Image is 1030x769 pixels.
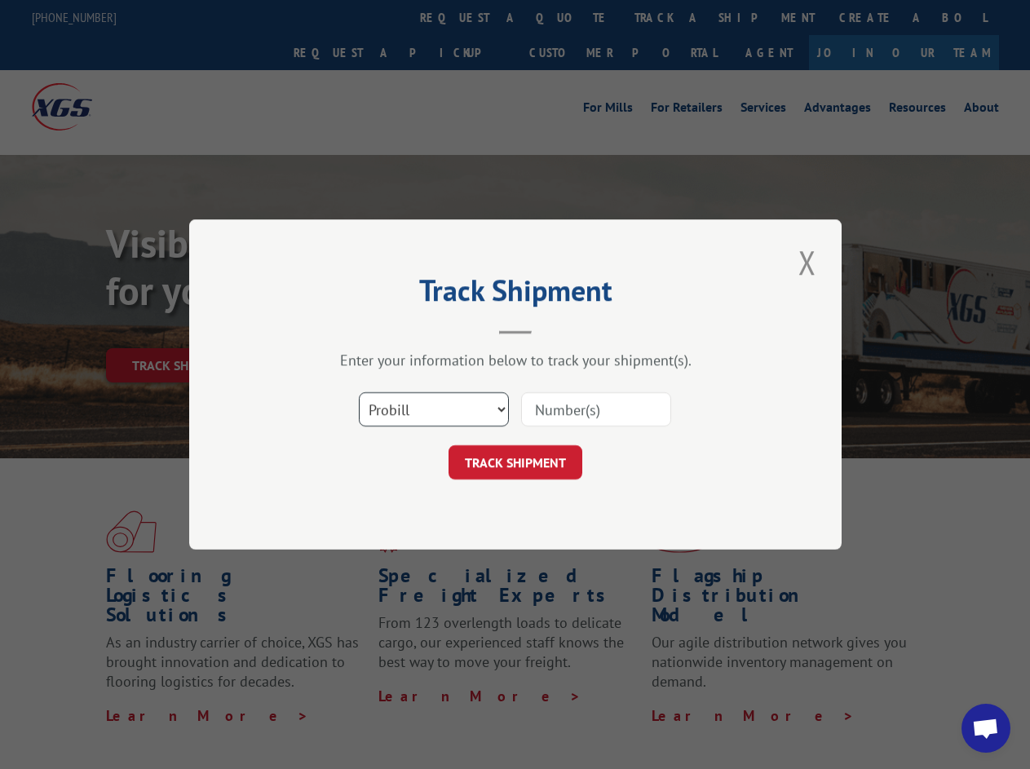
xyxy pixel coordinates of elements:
div: Enter your information below to track your shipment(s). [271,351,760,369]
button: TRACK SHIPMENT [449,445,582,480]
input: Number(s) [521,392,671,426]
h2: Track Shipment [271,279,760,310]
button: Close modal [793,240,821,285]
a: Open chat [961,704,1010,753]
